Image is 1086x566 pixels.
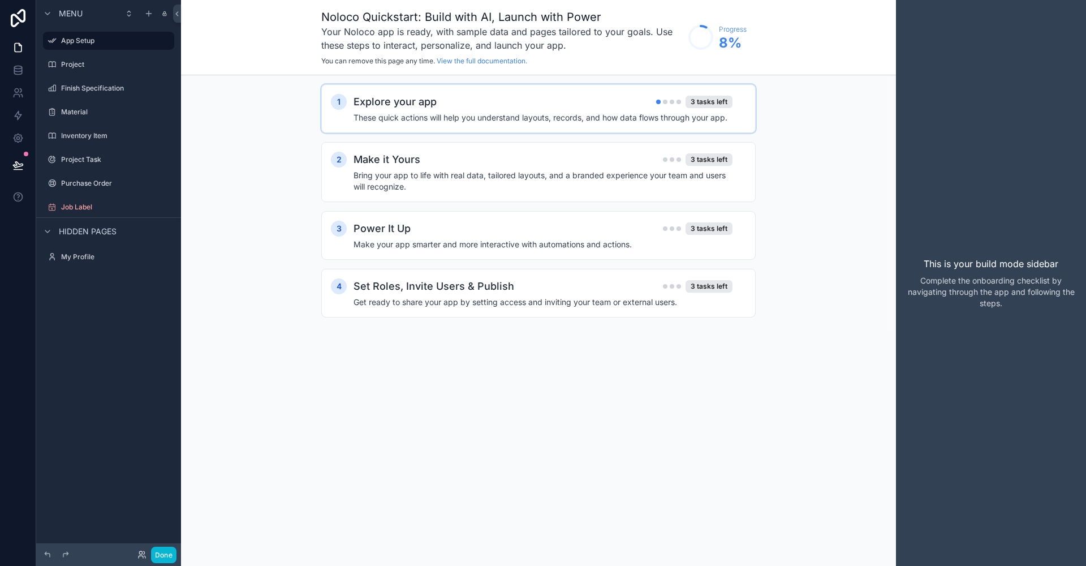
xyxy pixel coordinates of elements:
a: Job Label [43,198,174,216]
label: Inventory Item [61,131,172,140]
div: 3 [331,221,347,237]
a: Finish Specification [43,79,174,97]
div: 3 tasks left [686,153,732,166]
h2: Power It Up [354,221,411,237]
h2: Explore your app [354,94,437,110]
label: Job Label [61,203,172,212]
h4: Get ready to share your app by setting access and inviting your team or external users. [354,297,732,308]
a: View the full documentation. [437,57,527,65]
a: Material [43,103,174,121]
div: scrollable content [181,75,896,349]
span: Hidden pages [59,226,117,237]
h4: Make your app smarter and more interactive with automations and actions. [354,239,732,250]
div: 3 tasks left [686,96,732,108]
div: 2 [331,152,347,168]
label: App Setup [61,36,167,45]
h3: Your Noloco app is ready, with sample data and pages tailored to your goals. Use these steps to i... [321,25,683,52]
div: 4 [331,278,347,294]
div: 3 tasks left [686,280,732,293]
h2: Set Roles, Invite Users & Publish [354,278,514,294]
div: 3 tasks left [686,222,732,235]
a: Project Task [43,151,174,169]
a: Project [43,55,174,74]
span: Menu [59,8,83,19]
h4: These quick actions will help you understand layouts, records, and how data flows through your app. [354,112,732,123]
a: Inventory Item [43,127,174,145]
label: Material [61,108,172,117]
h4: Bring your app to life with real data, tailored layouts, and a branded experience your team and u... [354,170,732,192]
h1: Noloco Quickstart: Build with AI, Launch with Power [321,9,683,25]
label: My Profile [61,252,172,261]
p: Complete the onboarding checklist by navigating through the app and following the steps. [905,275,1077,309]
a: Purchase Order [43,174,174,192]
h2: Make it Yours [354,152,420,168]
button: Done [151,547,176,563]
label: Finish Specification [61,84,172,93]
a: My Profile [43,248,174,266]
label: Purchase Order [61,179,172,188]
label: Project Task [61,155,172,164]
label: Project [61,60,172,69]
span: 8 % [719,34,747,52]
a: App Setup [43,32,174,50]
div: 1 [331,94,347,110]
span: You can remove this page any time. [321,57,435,65]
p: This is your build mode sidebar [924,257,1058,271]
span: Progress [719,25,747,34]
